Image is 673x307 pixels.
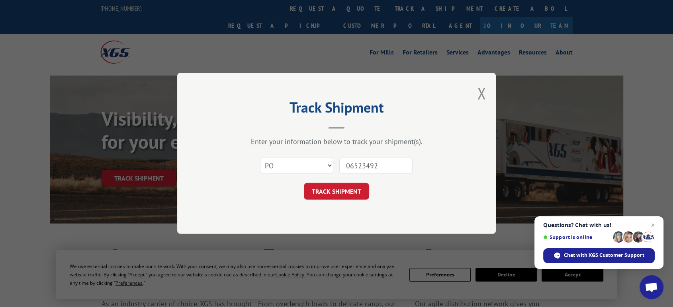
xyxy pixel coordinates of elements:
[648,220,657,230] span: Close chat
[543,222,655,228] span: Questions? Chat with us!
[564,252,644,259] span: Chat with XGS Customer Support
[543,248,655,263] div: Chat with XGS Customer Support
[304,183,369,200] button: TRACK SHIPMENT
[217,137,456,146] div: Enter your information below to track your shipment(s).
[640,275,663,299] div: Open chat
[217,102,456,117] h2: Track Shipment
[477,83,486,104] button: Close modal
[339,157,413,174] input: Number(s)
[543,234,610,240] span: Support is online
